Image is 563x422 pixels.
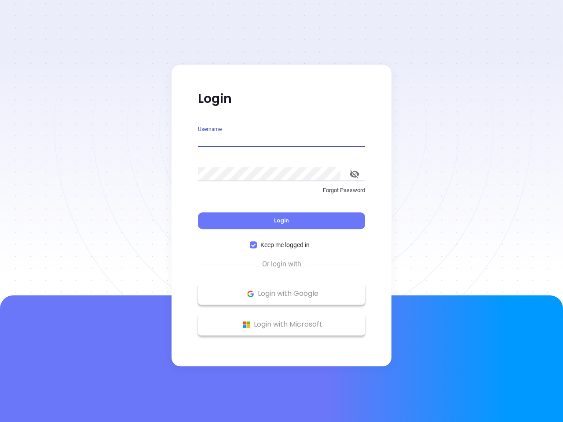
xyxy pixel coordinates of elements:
[198,186,365,202] a: Forgot Password
[198,127,222,132] label: Username
[198,186,365,195] p: Forgot Password
[202,318,361,331] p: Login with Microsoft
[241,319,252,330] img: Microsoft Logo
[258,259,306,269] span: Or login with
[344,164,365,185] button: toggle password visibility
[274,217,289,224] span: Login
[198,212,365,229] button: Login
[198,283,365,305] button: Google Logo Login with Google
[245,288,256,299] img: Google Logo
[198,91,365,107] p: Login
[198,313,365,335] button: Microsoft Logo Login with Microsoft
[202,287,361,300] p: Login with Google
[257,240,313,250] span: Keep me logged in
